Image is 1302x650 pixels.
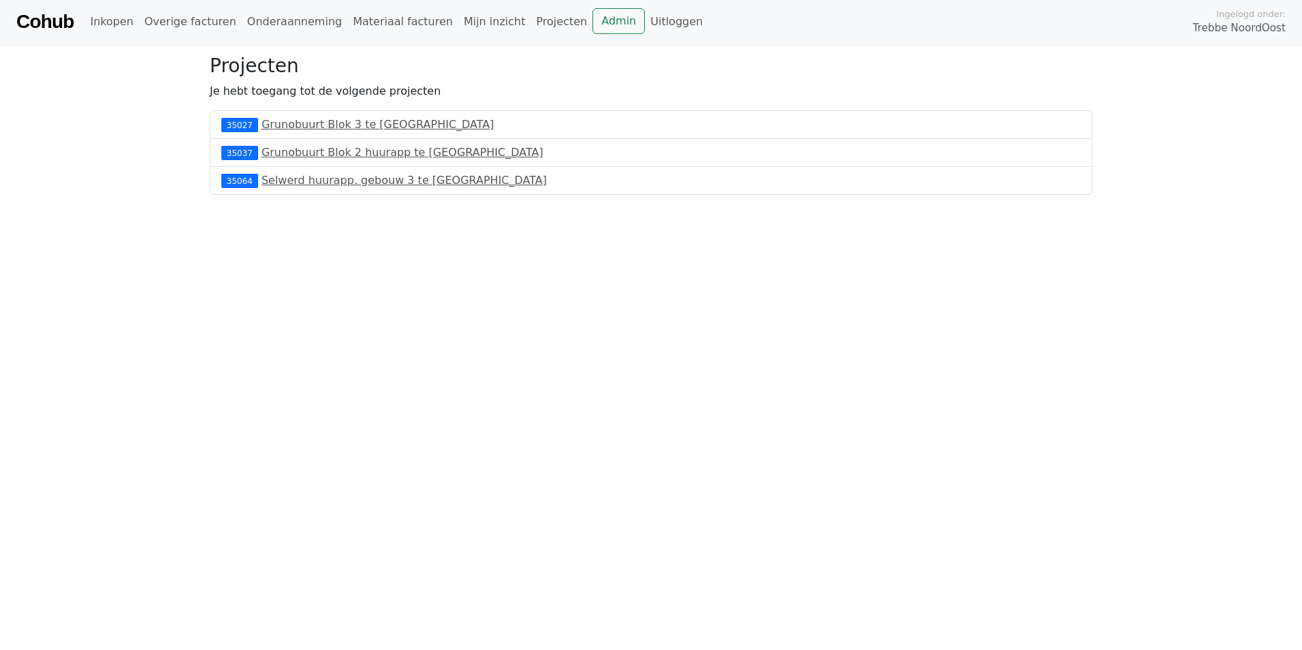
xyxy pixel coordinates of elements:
span: Ingelogd onder: [1216,7,1286,20]
p: Je hebt toegang tot de volgende projecten [210,83,1092,99]
a: Overige facturen [139,8,242,35]
a: Materiaal facturen [347,8,458,35]
div: 35037 [221,146,258,159]
a: Inkopen [84,8,138,35]
a: Cohub [16,5,74,38]
a: Onderaanneming [242,8,347,35]
a: Grunobuurt Blok 3 te [GEOGRAPHIC_DATA] [261,118,494,131]
span: Trebbe NoordOost [1193,20,1286,36]
a: Admin [592,8,645,34]
a: Uitloggen [645,8,708,35]
div: 35027 [221,118,258,131]
a: Mijn inzicht [458,8,531,35]
div: 35064 [221,174,258,187]
a: Selwerd huurapp. gebouw 3 te [GEOGRAPHIC_DATA] [261,174,547,187]
h3: Projecten [210,55,1092,78]
a: Projecten [530,8,592,35]
a: Grunobuurt Blok 2 huurapp te [GEOGRAPHIC_DATA] [261,146,543,159]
